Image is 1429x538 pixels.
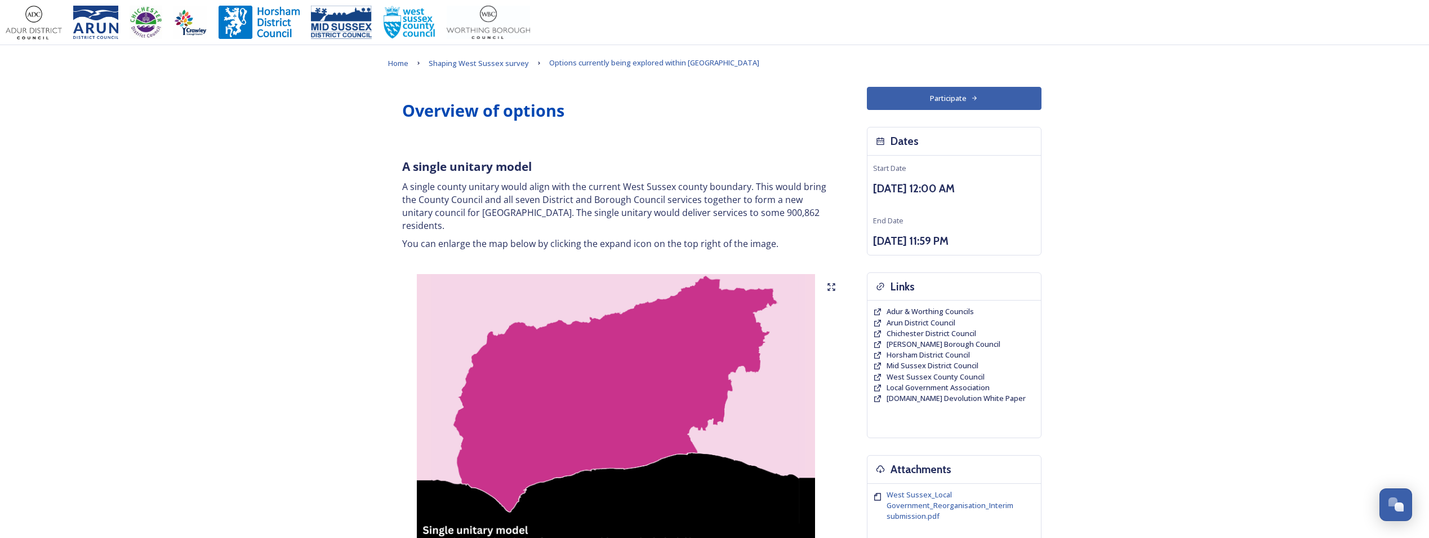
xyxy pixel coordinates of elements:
[887,328,976,339] a: Chichester District Council
[429,56,529,70] a: Shaping West Sussex survey
[887,360,978,371] span: Mid Sussex District Council
[887,490,1013,521] span: West Sussex_Local Government_Reorganisation_Interim submission.pdf
[887,339,1000,350] a: [PERSON_NAME] Borough Council
[402,237,830,250] p: You can enlarge the map below by clicking the expand icon on the top right of the image.
[219,6,300,39] img: Horsham%20DC%20Logo.jpg
[388,56,408,70] a: Home
[873,215,903,226] span: End Date
[891,461,951,478] h3: Attachments
[402,158,532,174] strong: A single unitary model
[873,163,906,173] span: Start Date
[887,382,990,393] a: Local Government Association
[867,87,1041,110] button: Participate
[402,180,830,232] p: A single county unitary would align with the current West Sussex county boundary. This would brin...
[887,350,970,360] span: Horsham District Council
[6,6,62,39] img: Adur%20logo%20%281%29.jpeg
[402,99,564,121] strong: Overview of options
[73,6,118,39] img: Arun%20District%20Council%20logo%20blue%20CMYK.jpg
[887,350,970,360] a: Horsham District Council
[1379,488,1412,521] button: Open Chat
[887,317,955,328] span: Arun District Council
[887,382,990,393] span: Local Government Association
[887,306,974,317] a: Adur & Worthing Councils
[887,306,974,316] span: Adur & Worthing Councils
[891,133,919,149] h3: Dates
[549,58,759,68] span: Options currently being explored within [GEOGRAPHIC_DATA]
[130,6,162,39] img: CDC%20Logo%20-%20you%20may%20have%20a%20better%20version.jpg
[383,6,436,39] img: WSCCPos-Spot-25mm.jpg
[429,58,529,68] span: Shaping West Sussex survey
[891,279,915,295] h3: Links
[887,372,985,382] a: West Sussex County Council
[887,393,1026,404] a: [DOMAIN_NAME] Devolution White Paper
[873,233,1035,249] h3: [DATE] 11:59 PM
[173,6,207,39] img: Crawley%20BC%20logo.jpg
[873,180,1035,197] h3: [DATE] 12:00 AM
[388,58,408,68] span: Home
[887,372,985,382] span: West Sussex County Council
[447,6,530,39] img: Worthing_Adur%20%281%29.jpg
[887,360,978,371] a: Mid Sussex District Council
[887,328,976,338] span: Chichester District Council
[311,6,372,39] img: 150ppimsdc%20logo%20blue.png
[887,317,955,328] a: Arun District Council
